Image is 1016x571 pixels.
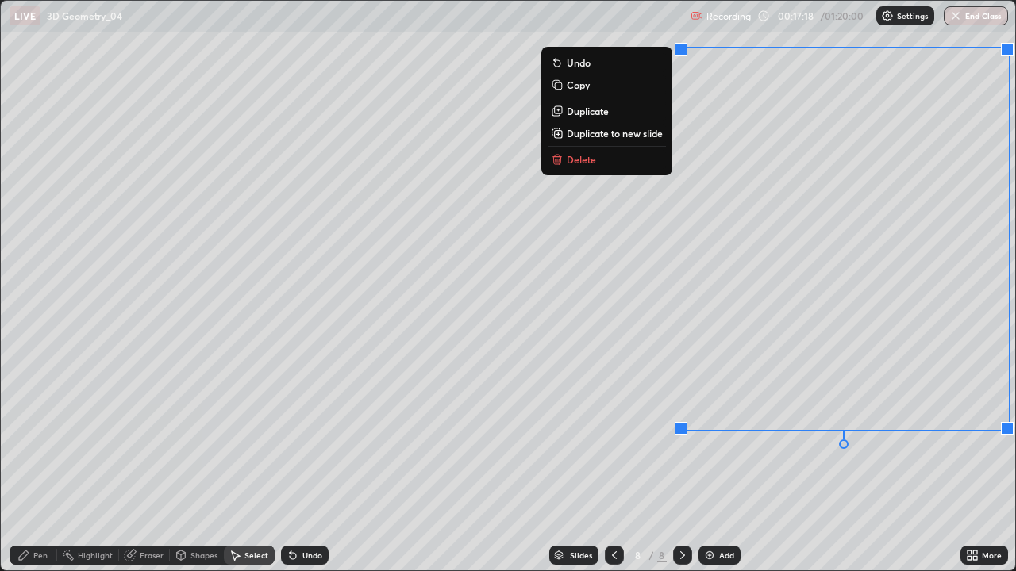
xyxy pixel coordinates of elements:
button: End Class [944,6,1008,25]
div: Shapes [190,551,217,559]
button: Duplicate to new slide [548,124,666,143]
div: Add [719,551,734,559]
button: Delete [548,150,666,169]
p: Copy [567,79,590,91]
button: Duplicate [548,102,666,121]
p: Settings [897,12,928,20]
div: Highlight [78,551,113,559]
img: end-class-cross [949,10,962,22]
img: recording.375f2c34.svg [691,10,703,22]
p: Duplicate [567,105,609,117]
div: More [982,551,1002,559]
p: Undo [567,56,591,69]
p: Duplicate to new slide [567,127,663,140]
div: Pen [33,551,48,559]
p: 3D Geometry_04 [47,10,122,22]
button: Copy [548,75,666,94]
p: Delete [567,153,596,166]
div: Eraser [140,551,164,559]
div: Slides [570,551,592,559]
img: class-settings-icons [881,10,894,22]
div: Select [244,551,268,559]
p: LIVE [14,10,36,22]
img: add-slide-button [703,549,716,561]
div: Undo [302,551,322,559]
div: 8 [657,548,667,562]
p: Recording [706,10,751,22]
div: / [649,550,654,560]
div: 8 [630,550,646,560]
button: Undo [548,53,666,72]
